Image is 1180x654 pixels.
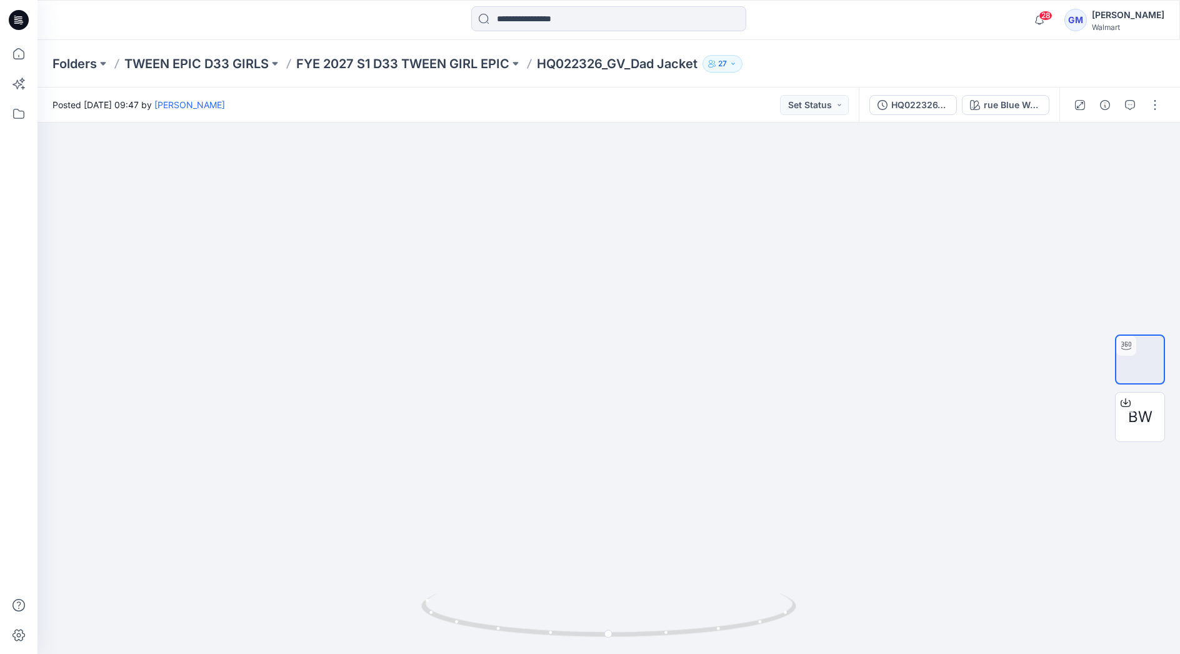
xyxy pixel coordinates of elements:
[537,55,697,73] p: HQ022326_GV_Dad Jacket
[962,95,1049,115] button: rue Blue Wash w DTM Collar Cost Opt w [GEOGRAPHIC_DATA]
[52,98,225,111] span: Posted [DATE] 09:47 by
[296,55,509,73] a: FYE 2027 S1 D33 TWEEN GIRL EPIC
[52,55,97,73] a: Folders
[1039,11,1052,21] span: 28
[891,98,949,112] div: HQ022326_GV_Dad Jacket
[718,57,727,71] p: 27
[1095,95,1115,115] button: Details
[984,98,1041,112] div: rue Blue Wash w DTM Collar Cost Opt w [GEOGRAPHIC_DATA]
[869,95,957,115] button: HQ022326_GV_Dad Jacket
[124,55,269,73] a: TWEEN EPIC D33 GIRLS
[1092,8,1164,23] div: [PERSON_NAME]
[154,99,225,110] a: [PERSON_NAME]
[1092,23,1164,32] div: Walmart
[1128,406,1152,428] span: BW
[1064,9,1087,31] div: GM
[702,55,742,73] button: 27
